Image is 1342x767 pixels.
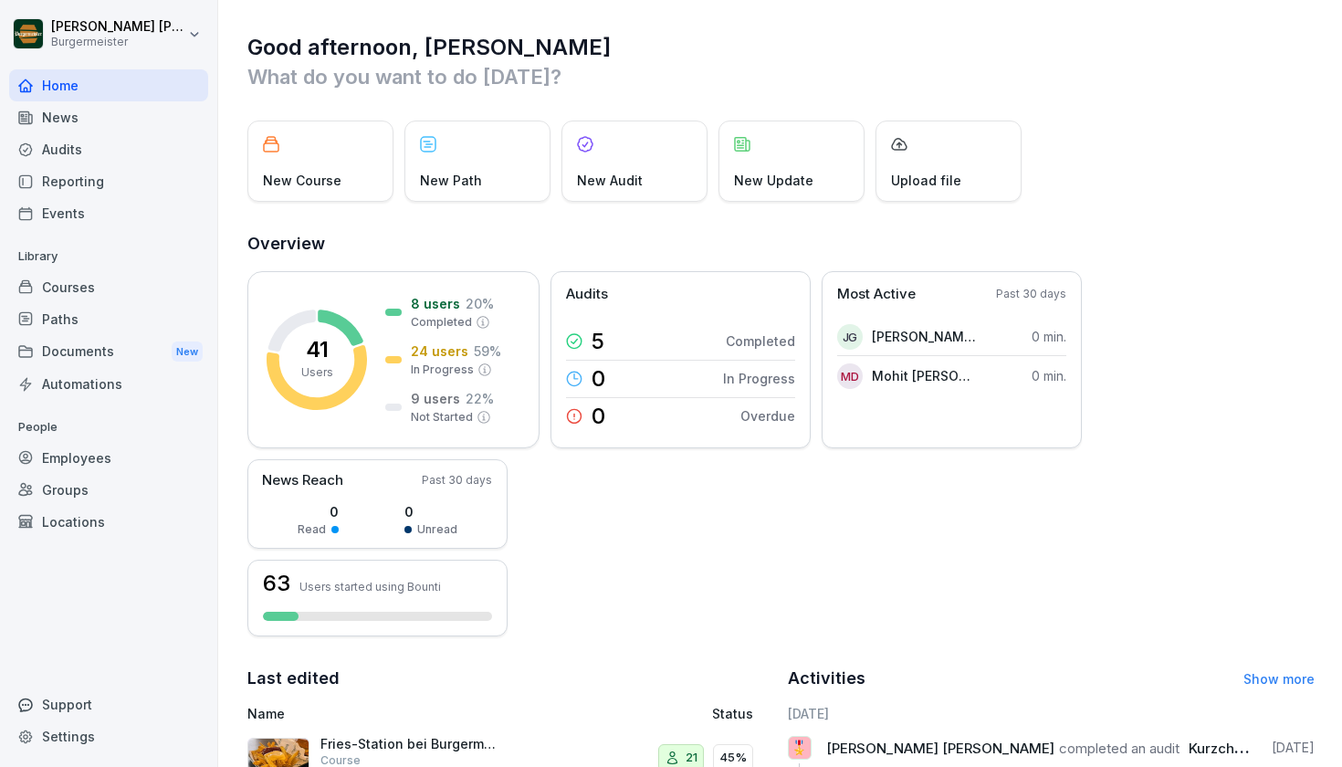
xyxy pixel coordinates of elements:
[592,331,604,352] p: 5
[247,704,570,723] p: Name
[411,409,473,426] p: Not Started
[9,720,208,752] a: Settings
[686,749,697,767] p: 21
[740,406,795,426] p: Overdue
[9,197,208,229] a: Events
[247,62,1315,91] p: What do you want to do [DATE]?
[996,286,1066,302] p: Past 30 days
[1032,327,1066,346] p: 0 min.
[298,502,339,521] p: 0
[1272,739,1315,757] p: [DATE]
[837,284,916,305] p: Most Active
[723,369,795,388] p: In Progress
[411,294,460,313] p: 8 users
[9,165,208,197] a: Reporting
[837,324,863,350] div: JG
[51,19,184,35] p: [PERSON_NAME] [PERSON_NAME]
[1032,366,1066,385] p: 0 min.
[788,666,865,691] h2: Activities
[299,580,441,594] p: Users started using Bounti
[51,36,184,48] p: Burgermeister
[172,341,203,362] div: New
[411,341,468,361] p: 24 users
[420,171,482,190] p: New Path
[1189,740,1317,757] span: Kurzcheck Zentrale
[566,284,608,305] p: Audits
[872,366,977,385] p: Mohit [PERSON_NAME]
[411,314,472,331] p: Completed
[411,389,460,408] p: 9 users
[592,405,605,427] p: 0
[404,502,457,521] p: 0
[417,521,457,538] p: Unread
[712,704,753,723] p: Status
[1243,671,1315,687] a: Show more
[592,368,605,390] p: 0
[9,506,208,538] a: Locations
[247,33,1315,62] h1: Good afternoon, [PERSON_NAME]
[9,69,208,101] a: Home
[577,171,643,190] p: New Audit
[9,442,208,474] a: Employees
[9,271,208,303] a: Courses
[837,363,863,389] div: MD
[306,339,329,361] p: 41
[9,413,208,442] p: People
[891,171,961,190] p: Upload file
[791,735,808,761] p: 🎖️
[320,736,503,752] p: Fries-Station bei Burgermeister®
[9,101,208,133] a: News
[726,331,795,351] p: Completed
[9,335,208,369] a: DocumentsNew
[298,521,326,538] p: Read
[9,474,208,506] a: Groups
[1059,740,1179,757] span: completed an audit
[734,171,813,190] p: New Update
[247,231,1315,257] h2: Overview
[9,133,208,165] a: Audits
[301,364,333,381] p: Users
[422,472,492,489] p: Past 30 days
[247,666,775,691] h2: Last edited
[263,573,290,594] h3: 63
[9,368,208,400] a: Automations
[788,704,1316,723] h6: [DATE]
[474,341,501,361] p: 59 %
[263,171,341,190] p: New Course
[9,335,208,369] div: Documents
[466,294,494,313] p: 20 %
[466,389,494,408] p: 22 %
[719,749,747,767] p: 45%
[9,303,208,335] a: Paths
[9,688,208,720] div: Support
[872,327,977,346] p: [PERSON_NAME] [PERSON_NAME]
[411,362,474,378] p: In Progress
[9,242,208,271] p: Library
[262,470,343,491] p: News Reach
[826,740,1054,757] span: [PERSON_NAME] [PERSON_NAME]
